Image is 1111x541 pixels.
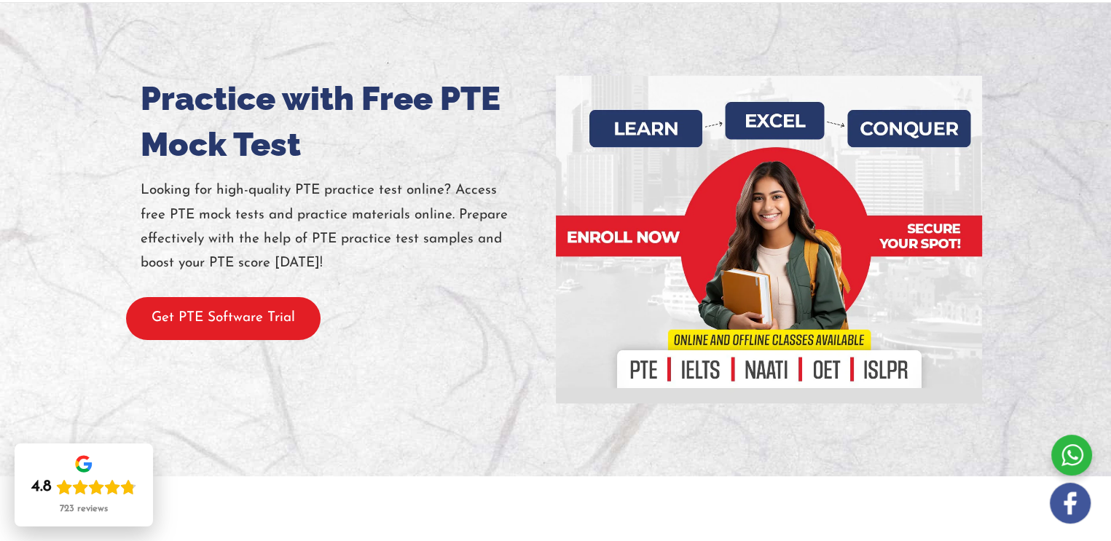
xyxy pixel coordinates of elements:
div: 723 reviews [60,503,108,515]
img: white-facebook.png [1050,483,1091,524]
div: 4.8 [31,477,52,497]
button: Get PTE Software Trial [126,297,321,340]
a: Get PTE Software Trial [126,311,321,325]
div: Rating: 4.8 out of 5 [31,477,136,497]
h1: Practice with Free PTE Mock Test [141,76,545,167]
p: Looking for high-quality PTE practice test online? Access free PTE mock tests and practice materi... [141,178,545,275]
